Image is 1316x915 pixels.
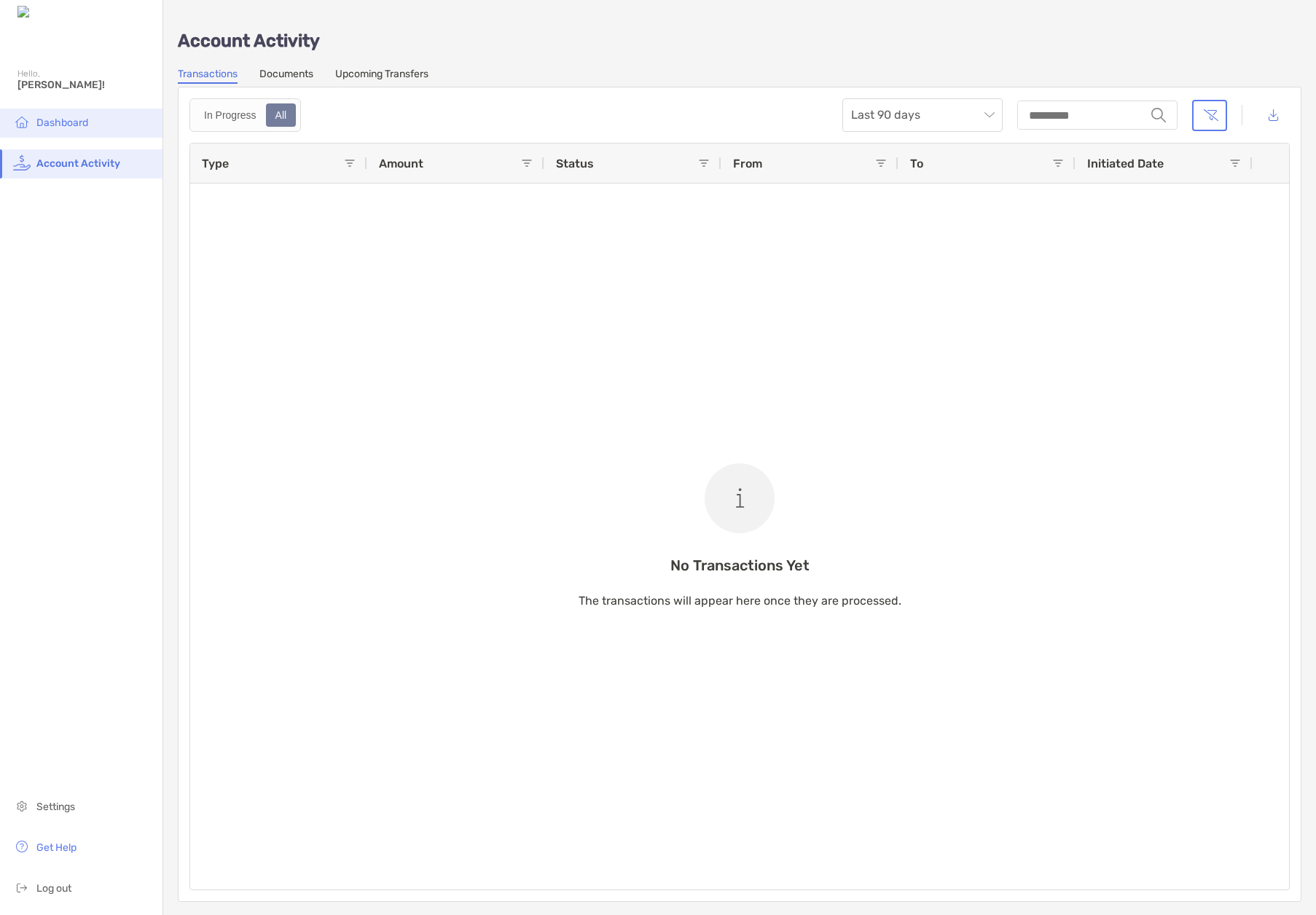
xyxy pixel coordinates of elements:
[267,105,295,125] div: All
[17,79,154,91] span: [PERSON_NAME]!
[13,154,31,171] img: activity icon
[189,98,301,132] div: segmented control
[178,32,1301,50] p: Account Activity
[178,68,238,84] a: Transactions
[1192,100,1227,131] button: Clear filters
[196,105,265,125] div: In Progress
[579,592,901,610] p: The transactions will appear here once they are processed.
[36,841,77,854] span: Get Help
[36,801,75,813] span: Settings
[13,797,31,814] img: settings icon
[13,838,31,855] img: get-help icon
[335,68,428,84] a: Upcoming Transfers
[1151,108,1166,122] img: input icon
[36,882,71,895] span: Log out
[36,117,88,129] span: Dashboard
[17,6,79,20] img: Zoe Logo
[579,557,901,575] p: No Transactions Yet
[851,99,994,131] span: Last 90 days
[13,113,31,130] img: household icon
[259,68,313,84] a: Documents
[13,879,31,896] img: logout icon
[36,157,120,170] span: Account Activity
